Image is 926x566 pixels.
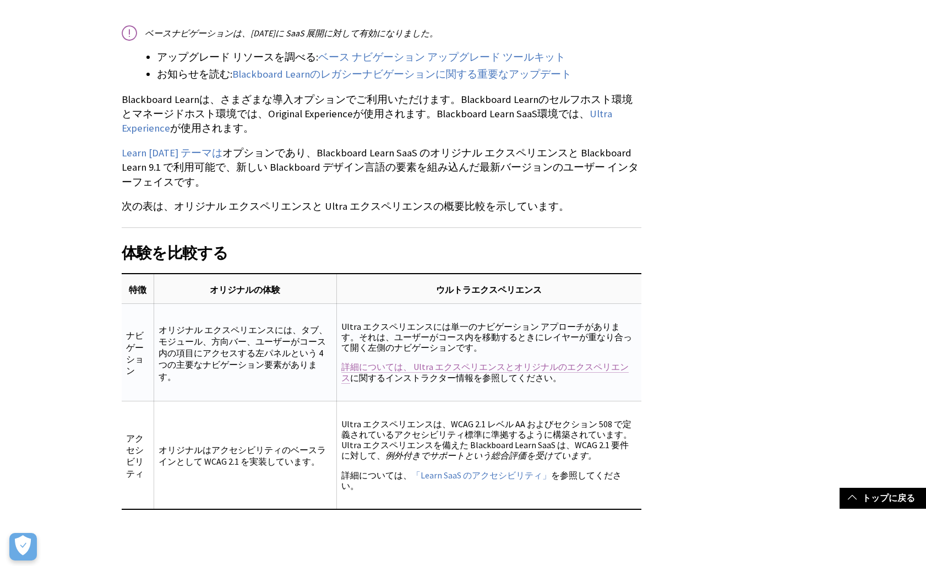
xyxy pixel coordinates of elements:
[222,146,275,159] font: オプション
[159,324,328,382] font: オリジナル エクスペリエンスには、タブ、モジュール、方向バー、ユーザーがコース内の項目にアクセスする左パネルという 4 つの主要なナビゲーション要素があります。
[170,122,254,134] font: が使用されます。
[436,284,542,295] font: ウルトラエクスペリエンス
[232,68,571,80] font: Blackboard Learnのレガシーナビゲーションに関する重要なアップデート
[210,284,280,295] font: オリジナルの体験
[341,439,629,461] font: WCAG 2.1 要件に対して、
[412,470,551,481] a: 「Learn SaaS のアクセシビリティ」
[159,444,326,467] font: オリジナルはアクセシビリティのベースラインとして WCAG 2.1 を実装しています。
[341,361,629,383] font: 詳細については、 Ultra エクスペリエンスとオリジナルのエクスペリエンス
[412,470,551,481] font: 「Learn SaaS のアクセシビリティ」
[341,470,622,491] font: を参照してください。
[126,330,144,376] font: ナビゲーション
[157,51,318,63] font: アップグレード リソースを調べる:
[350,372,553,383] font: に関するインストラクター情報を参照してください
[341,361,629,383] a: 詳細については、 Ultra エクスペリエンスとオリジナルのエクスペリエンス
[122,243,228,263] font: 体験を比較する
[318,51,565,63] font: ベース ナビゲーション アップグレード ツールキット
[9,533,37,560] button: 優先設定センターを開く
[232,68,571,81] a: Blackboard Learnのレガシーナビゲーションに関する重要なアップデート
[385,450,597,461] font: 例外付きでサポートという総合評価を受けています。
[122,146,639,188] font: であり、Blackboard Learn SaaS のオリジナル エクスペリエンスと Blackboard Learn 9.1 で利用可能で、新しい Blackboard デザイン言語の要素を組...
[122,93,633,120] font: Blackboard Learnは、さまざまな導入オプションでご利用いただけます。Blackboard Learnのセルフホスト環境とマネージドホスト環境では、Original Experien...
[145,28,438,39] font: ベースナビゲーションは、[DATE]に SaaS 展開に対して有効になりました。
[318,51,565,64] a: ベース ナビゲーション アップグレード ツールキット
[126,433,144,479] font: アクセシビリティ
[341,470,412,481] font: 詳細については、
[122,107,612,135] a: Ultra Experience
[840,488,926,508] a: トップに戻る
[129,284,146,295] font: 特徴
[122,146,222,159] font: Learn [DATE] テーマは
[157,68,232,80] font: お知らせを読む:
[553,372,562,383] font: 。
[122,146,222,160] a: Learn [DATE] テーマは
[122,200,569,213] font: 次の表は、オリジナル エクスペリエンスと Ultra エクスペリエンスの概要比較を示しています。
[341,418,632,450] font: Ultra エクスペリエンスは、WCAG 2.1 レベル AA およびセクション 508 で定義されているアクセシビリティ標準に準拠するように構築されています。Ultra エクスペリエンスを備え...
[341,321,632,353] font: Ultra エクスペリエンスには単一のナビゲーション アプローチがあります。それは、ユーザーがコース内を移動するときにレイヤーが重なり合って開く左側のナビゲーションです。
